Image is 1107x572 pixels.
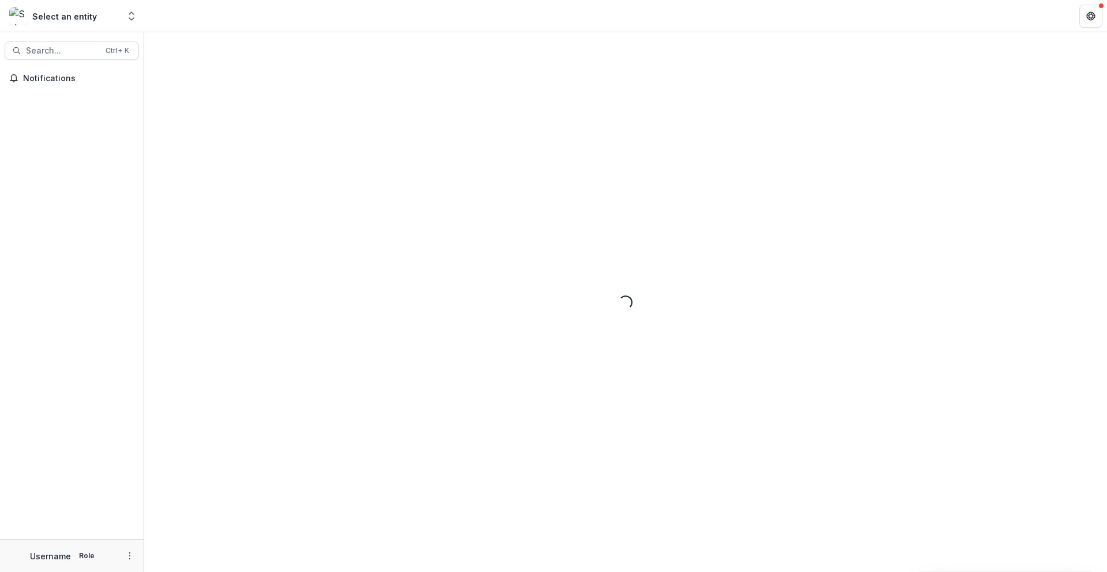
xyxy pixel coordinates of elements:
button: Search... [5,41,139,60]
img: Select an entity [9,7,28,25]
div: Ctrl + K [103,44,131,57]
p: Username [30,550,71,562]
span: Search... [26,46,99,56]
button: Open entity switcher [123,5,140,28]
p: Role [76,551,98,561]
span: Notifications [23,74,134,84]
button: More [123,549,137,563]
div: Select an entity [32,10,97,22]
button: Notifications [5,69,139,88]
button: Get Help [1079,5,1102,28]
